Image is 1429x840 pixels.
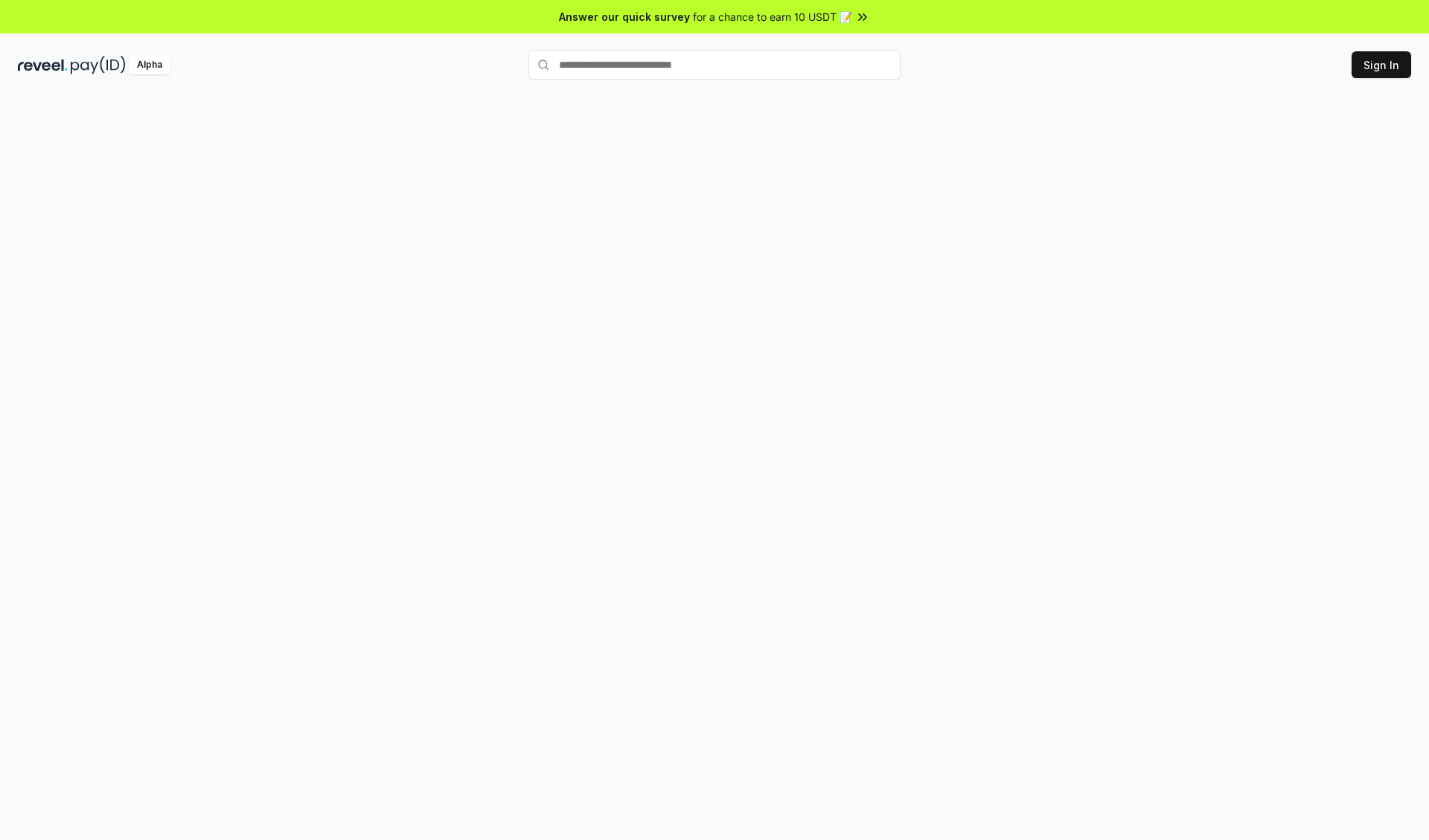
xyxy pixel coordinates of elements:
span: Answer our quick survey [559,9,690,25]
img: pay_id [71,56,126,74]
button: Sign In [1352,51,1411,78]
img: reveel_dark [18,56,68,74]
span: for a chance to earn 10 USDT 📝 [693,9,852,25]
div: Alpha [129,56,170,74]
